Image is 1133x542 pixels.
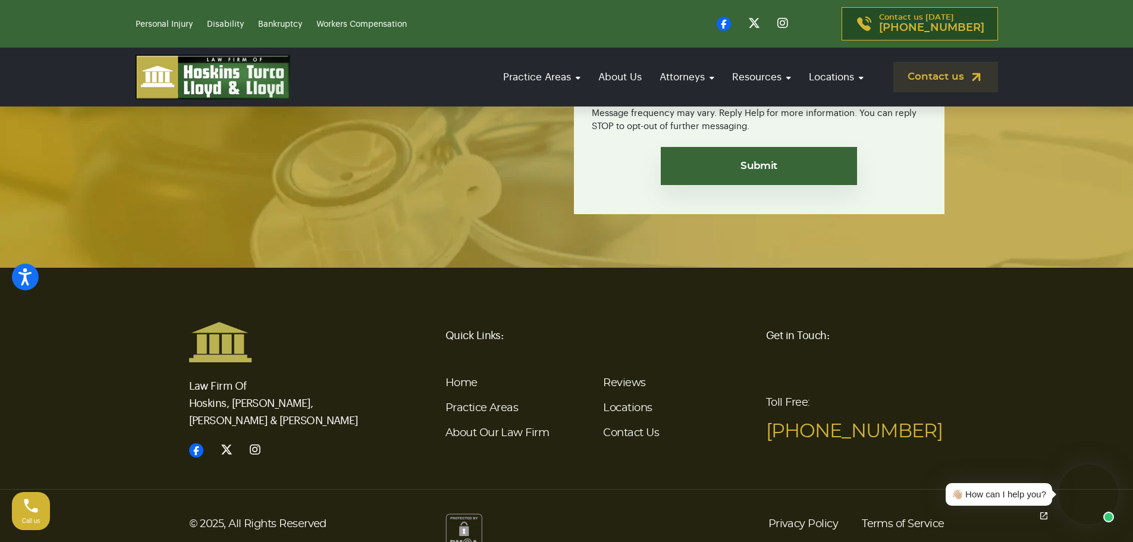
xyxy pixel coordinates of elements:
a: Locations [803,60,870,94]
input: Submit [661,147,857,185]
p: Contact us [DATE] [879,14,984,34]
a: Personal Injury [136,20,193,29]
a: [PHONE_NUMBER] [766,422,943,441]
a: Contact us [DATE][PHONE_NUMBER] [842,7,998,40]
a: About Us [592,60,648,94]
div: 👋🏼 How can I help you? [952,488,1046,502]
p: Toll Free: [766,389,944,446]
a: Open chat [1031,503,1056,528]
a: Contact Us [603,428,659,438]
span: Call us [22,518,40,524]
p: Law Firm Of Hoskins, [PERSON_NAME], [PERSON_NAME] & [PERSON_NAME] [189,363,368,430]
a: Practice Areas [445,403,518,413]
a: About Our Law Firm [445,428,549,438]
a: Terms of Service [862,513,944,535]
a: Workers Compensation [316,20,407,29]
h6: Get in Touch: [766,321,944,350]
a: Locations [603,403,652,413]
p: © 2025, All Rights Reserved [189,513,431,535]
a: Resources [726,60,797,94]
a: Content Protection by DMCA.com [445,527,482,536]
a: Practice Areas [497,60,586,94]
a: Privacy Policy [768,513,838,535]
span: [PHONE_NUMBER] [879,22,984,34]
h6: Quick Links: [445,321,752,350]
img: Hoskins and Turco Logo [189,321,252,363]
a: Contact us [893,62,998,92]
a: Disability [207,20,244,29]
a: Reviews [603,378,645,389]
a: Bankruptcy [258,20,302,29]
img: logo [136,55,290,99]
a: Attorneys [654,60,720,94]
a: Home [445,378,478,389]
